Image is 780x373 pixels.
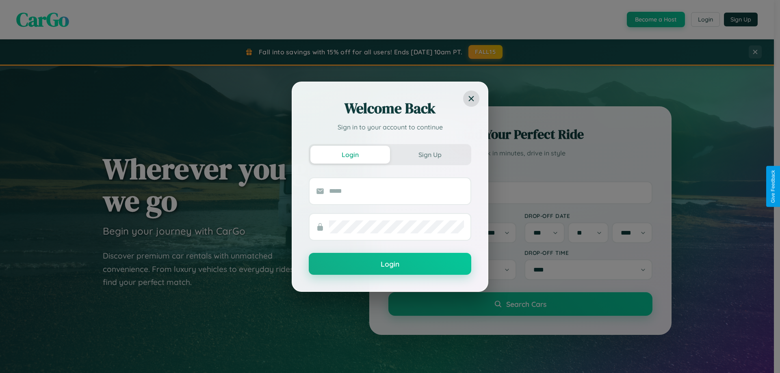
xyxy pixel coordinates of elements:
button: Login [309,253,471,275]
h2: Welcome Back [309,99,471,118]
button: Login [310,146,390,164]
div: Give Feedback [770,170,776,203]
p: Sign in to your account to continue [309,122,471,132]
button: Sign Up [390,146,470,164]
